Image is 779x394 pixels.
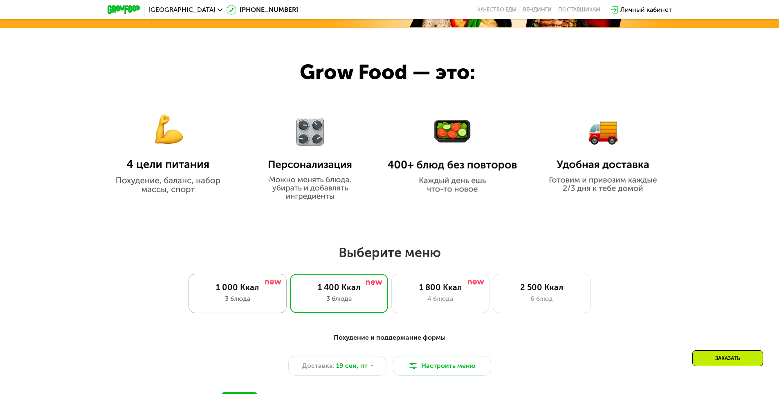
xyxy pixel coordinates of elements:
div: Похудение и поддержание формы [148,333,632,343]
div: 1 400 Ккал [299,282,379,292]
div: Личный кабинет [620,5,672,15]
span: Доставка: [302,361,334,371]
div: 3 блюда [299,294,379,304]
div: 2 500 Ккал [501,282,582,292]
a: Вендинги [523,7,552,13]
div: Заказать [692,350,763,366]
a: [PHONE_NUMBER] [227,5,298,15]
div: поставщикам [558,7,600,13]
div: 6 блюд [501,294,582,304]
div: 3 блюда [197,294,278,304]
button: Настроить меню [393,356,491,376]
span: 19 сен, пт [336,361,368,371]
div: 1 800 Ккал [400,282,481,292]
div: 1 000 Ккал [197,282,278,292]
div: Grow Food — это: [300,57,506,88]
span: [GEOGRAPHIC_DATA] [148,7,216,13]
div: 4 блюда [400,294,481,304]
h2: Выберите меню [26,244,753,261]
a: Качество еды [477,7,516,13]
